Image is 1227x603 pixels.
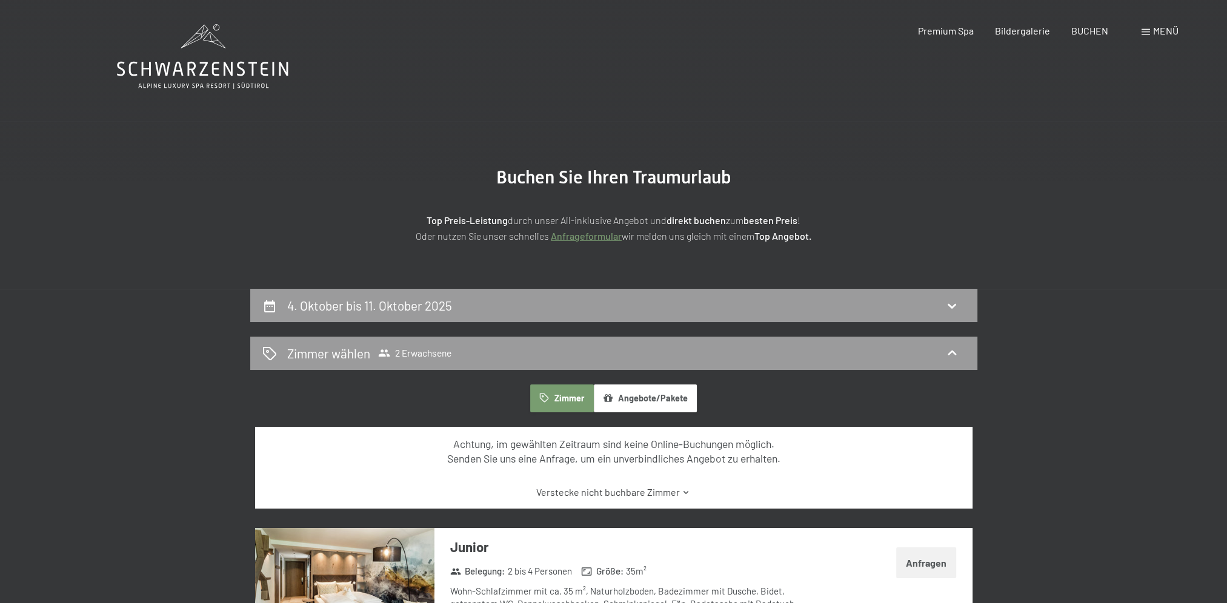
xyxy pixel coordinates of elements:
button: Angebote/Pakete [594,384,697,412]
strong: besten Preis [743,214,797,226]
strong: Top Preis-Leistung [427,214,508,226]
span: Menü [1153,25,1179,36]
strong: Größe : [581,565,623,578]
button: Anfragen [896,547,956,578]
a: Premium Spa [917,25,973,36]
a: Verstecke nicht buchbare Zimmer [276,486,951,499]
a: BUCHEN [1071,25,1108,36]
span: 2 bis 4 Personen [508,565,572,578]
strong: Top Angebot. [754,230,811,242]
span: 2 Erwachsene [378,347,451,359]
h2: Zimmer wählen [287,344,370,362]
strong: direkt buchen [667,214,726,226]
strong: Belegung : [450,565,505,578]
a: Bildergalerie [995,25,1050,36]
a: Anfrageformular [551,230,622,242]
p: durch unser All-inklusive Angebot und zum ! Oder nutzen Sie unser schnelles wir melden uns gleich... [311,213,917,243]
div: Achtung, im gewählten Zeitraum sind keine Online-Buchungen möglich. Senden Sie uns eine Anfrage, ... [276,437,951,466]
h3: Junior [450,538,811,556]
button: Zimmer [530,384,593,412]
span: Buchen Sie Ihren Traumurlaub [496,166,731,188]
span: 35 m² [626,565,647,578]
h2: 4. Oktober bis 11. Oktober 2025 [287,298,452,313]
